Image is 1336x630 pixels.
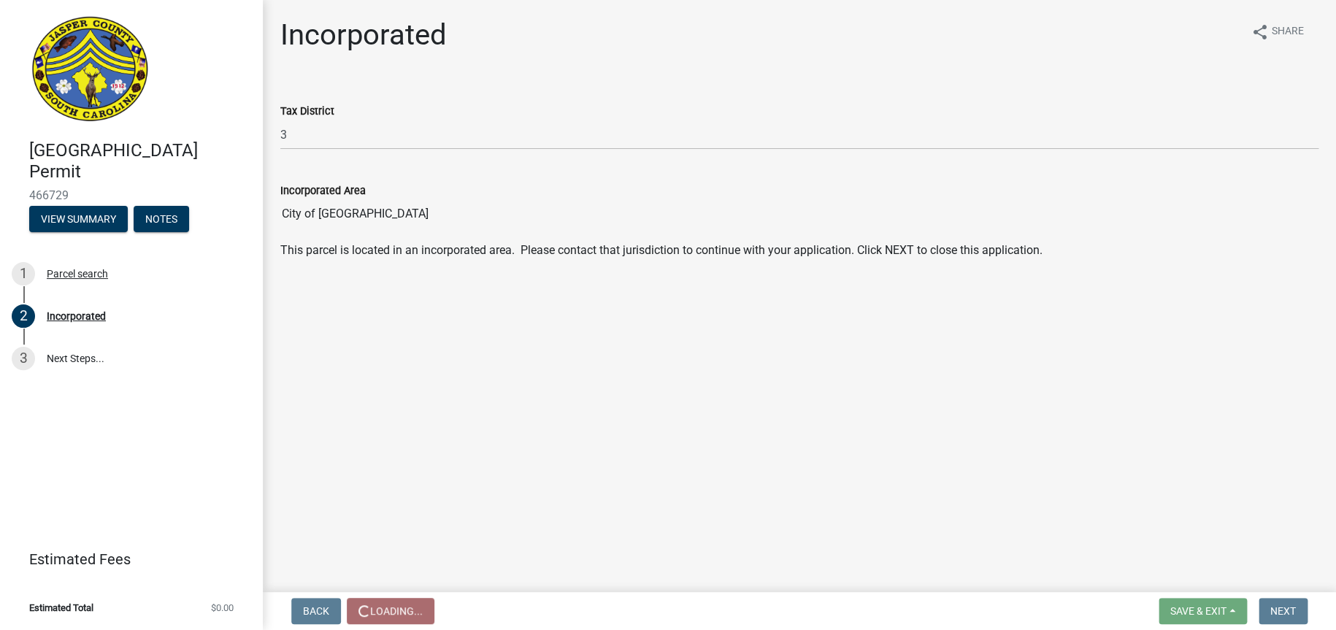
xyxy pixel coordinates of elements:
button: shareShare [1240,18,1316,46]
label: Incorporated Area [280,186,366,196]
span: Share [1272,23,1304,41]
button: Save & Exit [1159,598,1247,624]
span: Save & Exit [1170,605,1226,617]
div: 2 [12,304,35,328]
span: 466729 [29,188,234,202]
button: View Summary [29,206,128,232]
a: Estimated Fees [12,545,239,574]
wm-modal-confirm: Summary [29,214,128,226]
button: Notes [134,206,189,232]
span: Next [1270,605,1296,617]
div: 1 [12,262,35,285]
span: Back [303,605,329,617]
span: Loading... [370,605,423,617]
div: Parcel search [47,269,108,279]
img: Jasper County, South Carolina [29,15,151,125]
label: Tax District [280,107,334,117]
h4: [GEOGRAPHIC_DATA] Permit [29,140,251,183]
span: $0.00 [211,603,234,612]
p: This parcel is located in an incorporated area. Please contact that jurisdiction to continue with... [280,242,1318,259]
button: Loading... [347,598,434,624]
div: Incorporated [47,311,106,321]
button: Back [291,598,341,624]
i: share [1251,23,1269,41]
div: 3 [12,347,35,370]
button: Next [1259,598,1308,624]
span: Estimated Total [29,603,93,612]
h1: Incorporated [280,18,447,53]
wm-modal-confirm: Notes [134,214,189,226]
